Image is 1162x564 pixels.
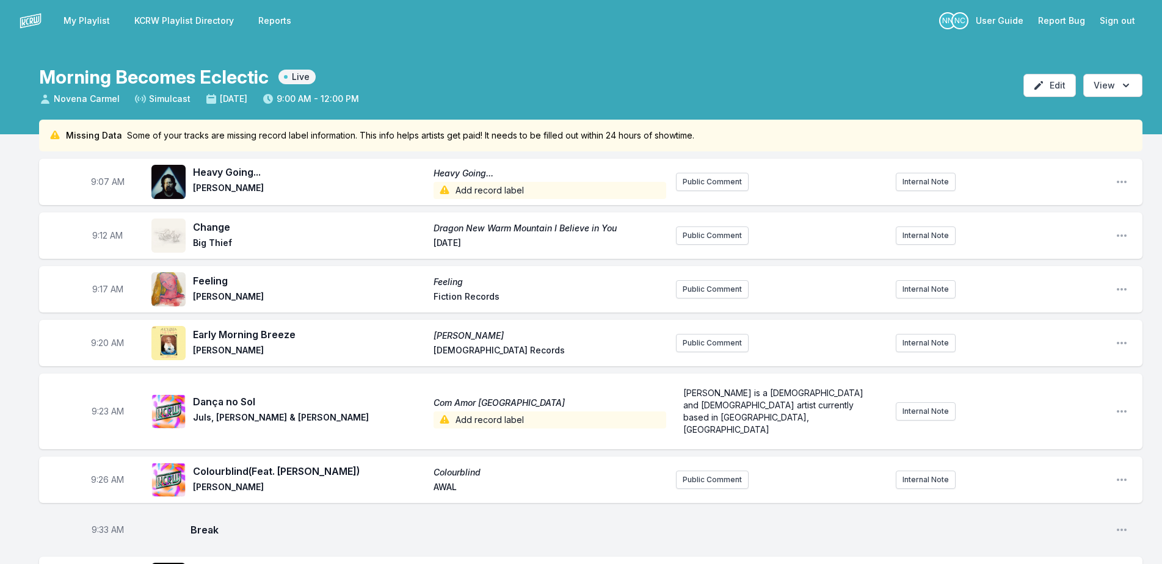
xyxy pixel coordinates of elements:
span: Simulcast [134,93,191,105]
img: Com Amor Brazil [151,394,186,428]
img: Feeling [151,272,186,306]
span: Add record label [434,182,667,199]
span: 9:00 AM - 12:00 PM [262,93,359,105]
button: Internal Note [896,402,956,421]
span: Timestamp [92,524,124,536]
span: Live [278,70,316,84]
img: Dragon New Warm Mountain I Believe in You [151,219,186,253]
span: [PERSON_NAME] is a [DEMOGRAPHIC_DATA] and [DEMOGRAPHIC_DATA] artist currently based in [GEOGRAPHI... [683,388,866,435]
span: [DATE] [205,93,247,105]
span: [PERSON_NAME] [193,344,426,359]
span: Break [191,522,1106,537]
a: User Guide [968,10,1031,32]
a: Report Bug [1031,10,1092,32]
span: Timestamp [92,405,124,418]
span: [DATE] [434,237,667,251]
button: Open playlist item options [1116,283,1128,295]
span: Feeling [434,276,667,288]
span: Add record label [434,411,667,428]
button: Open playlist item options [1116,405,1128,418]
span: Missing Data [66,129,122,142]
span: Com Amor [GEOGRAPHIC_DATA] [434,397,667,409]
button: Public Comment [676,471,749,489]
span: Timestamp [91,176,125,188]
span: [PERSON_NAME] [193,182,426,199]
img: Colourblind [151,463,186,497]
button: Internal Note [896,471,956,489]
button: Open playlist item options [1116,230,1128,242]
span: Big Thief [193,237,426,251]
span: Feeling [193,273,426,288]
span: Colourblind [434,466,667,479]
span: Some of your tracks are missing record label information. This info helps artists get paid! It ne... [127,129,694,142]
span: Colourblind (Feat. [PERSON_NAME]) [193,464,426,479]
a: My Playlist [56,10,117,32]
button: Internal Note [896,334,956,352]
span: Dragon New Warm Mountain I Believe in You [434,222,667,234]
button: Open playlist item options [1116,474,1128,486]
img: Heavy Going... [151,165,186,199]
span: Timestamp [91,474,124,486]
span: Dança no Sol [193,394,426,409]
span: AWAL [434,481,667,496]
span: Early Morning Breeze [193,327,426,342]
span: [PERSON_NAME] [193,291,426,305]
p: Nassir Nassirzadeh [939,12,956,29]
button: Public Comment [676,173,749,191]
button: Open options [1083,74,1142,97]
button: Internal Note [896,280,956,298]
button: Edit [1023,74,1076,97]
span: Timestamp [92,283,123,295]
a: KCRW Playlist Directory [127,10,241,32]
button: Internal Note [896,173,956,191]
button: Public Comment [676,226,749,245]
button: Sign out [1092,10,1142,32]
span: Fiction Records [434,291,667,305]
span: Novena Carmel [39,93,120,105]
button: Internal Note [896,226,956,245]
img: Jolene [151,326,186,360]
span: [DEMOGRAPHIC_DATA] Records [434,344,667,359]
span: [PERSON_NAME] [434,330,667,342]
a: Reports [251,10,299,32]
span: Change [193,220,426,234]
button: Open playlist item options [1116,176,1128,188]
img: logo-white-87cec1fa9cbef997252546196dc51331.png [20,10,42,32]
button: Public Comment [676,334,749,352]
span: Timestamp [91,337,124,349]
span: Heavy Going... [434,167,667,179]
span: Heavy Going... [193,165,426,179]
p: Novena Carmel [951,12,968,29]
button: Open playlist item options [1116,524,1128,536]
h1: Morning Becomes Eclectic [39,66,269,88]
span: [PERSON_NAME] [193,481,426,496]
button: Public Comment [676,280,749,298]
span: Timestamp [92,230,123,242]
button: Open playlist item options [1116,337,1128,349]
span: Juls, [PERSON_NAME] & [PERSON_NAME] [193,411,426,428]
